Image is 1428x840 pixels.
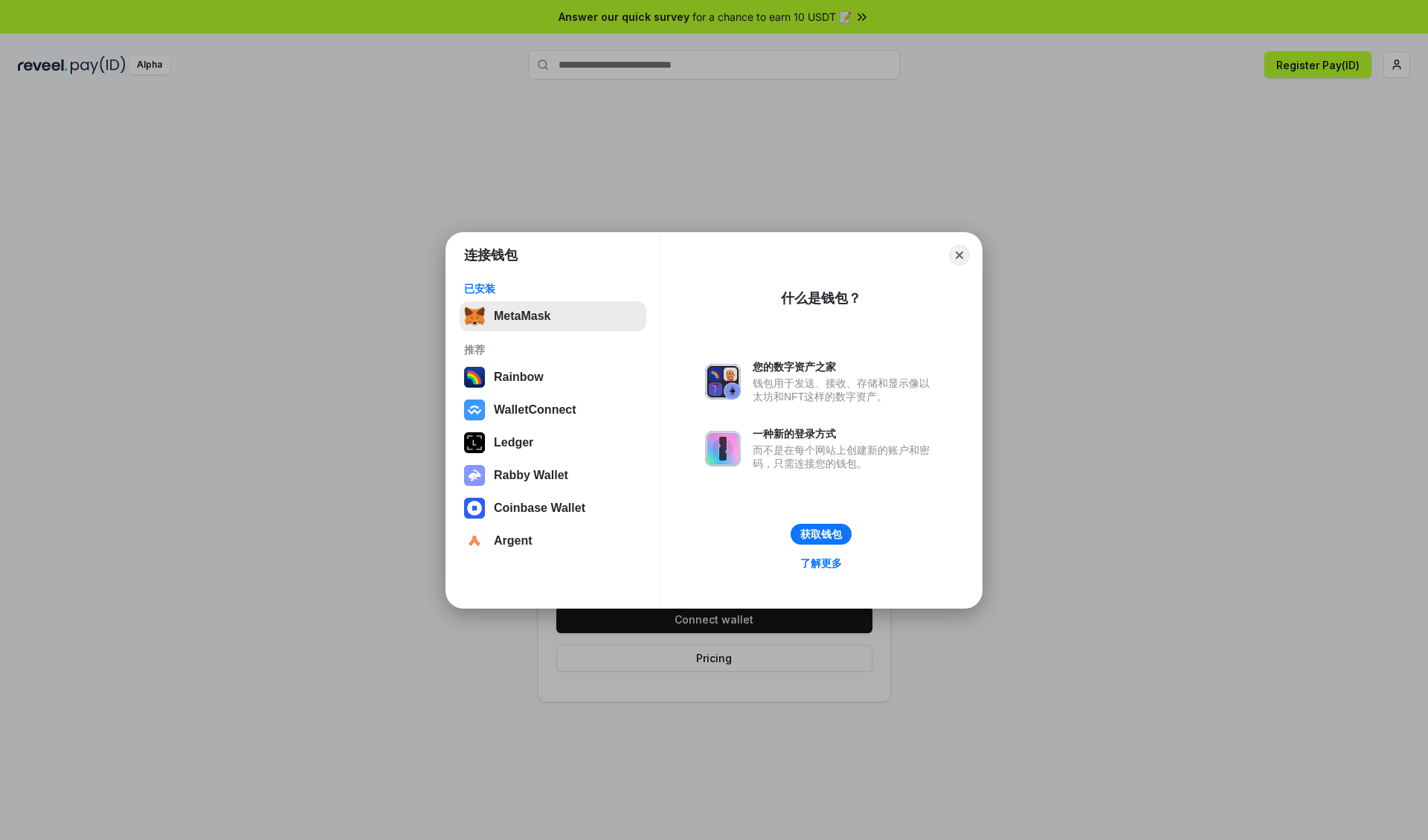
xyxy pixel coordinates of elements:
[494,403,576,417] div: WalletConnect
[781,289,861,307] div: 什么是钱包？
[460,395,646,425] button: WalletConnect
[753,376,937,403] div: 钱包用于发送、接收、存储和显示像以太坊和NFT这样的数字资产。
[460,362,646,392] button: Rainbow
[460,301,646,331] button: MetaMask
[791,554,851,573] a: 了解更多
[460,428,646,458] button: Ledger
[494,371,544,384] div: Rainbow
[494,469,568,482] div: Rabby Wallet
[753,443,937,470] div: 而不是在每个网站上创建新的账户和密码，只需连接您的钱包。
[464,498,485,519] img: svg+xml,%3Csvg%20width%3D%2228%22%20height%3D%2228%22%20viewBox%3D%220%200%2028%2028%22%20fill%3D...
[464,432,485,453] img: svg+xml,%3Csvg%20xmlns%3D%22http%3A%2F%2Fwww.w3.org%2F2000%2Fsvg%22%20width%3D%2228%22%20height%3...
[949,245,970,266] button: Close
[494,501,585,515] div: Coinbase Wallet
[460,526,646,556] button: Argent
[464,246,518,264] h1: 连接钱包
[464,530,485,551] img: svg+xml,%3Csvg%20width%3D%2228%22%20height%3D%2228%22%20viewBox%3D%220%200%2028%2028%22%20fill%3D...
[753,427,937,440] div: 一种新的登录方式
[460,461,646,490] button: Rabby Wallet
[464,465,485,486] img: svg+xml,%3Csvg%20xmlns%3D%22http%3A%2F%2Fwww.w3.org%2F2000%2Fsvg%22%20fill%3D%22none%22%20viewBox...
[800,528,842,541] div: 获取钱包
[464,367,485,388] img: svg+xml,%3Csvg%20width%3D%22120%22%20height%3D%22120%22%20viewBox%3D%220%200%20120%20120%22%20fil...
[705,431,741,467] img: svg+xml,%3Csvg%20xmlns%3D%22http%3A%2F%2Fwww.w3.org%2F2000%2Fsvg%22%20fill%3D%22none%22%20viewBox...
[800,557,842,570] div: 了解更多
[753,360,937,373] div: 您的数字资产之家
[494,436,533,449] div: Ledger
[705,364,741,400] img: svg+xml,%3Csvg%20xmlns%3D%22http%3A%2F%2Fwww.w3.org%2F2000%2Fsvg%22%20fill%3D%22none%22%20viewBox...
[791,524,852,545] button: 获取钱包
[464,343,642,356] div: 推荐
[460,493,646,523] button: Coinbase Wallet
[494,534,533,548] div: Argent
[494,310,550,323] div: MetaMask
[464,282,642,295] div: 已安装
[464,306,485,327] img: svg+xml,%3Csvg%20fill%3D%22none%22%20height%3D%2233%22%20viewBox%3D%220%200%2035%2033%22%20width%...
[464,400,485,420] img: svg+xml,%3Csvg%20width%3D%2228%22%20height%3D%2228%22%20viewBox%3D%220%200%2028%2028%22%20fill%3D...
